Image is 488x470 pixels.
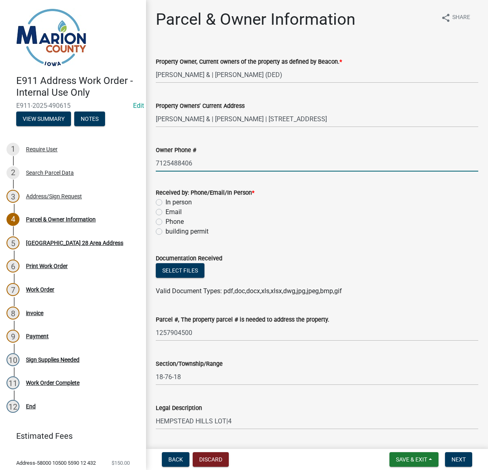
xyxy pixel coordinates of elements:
a: Edit [133,102,144,109]
label: Section/Township/Range [156,361,223,367]
label: Phone [166,217,184,227]
label: building permit [166,227,209,236]
button: Select files [156,263,204,278]
div: 2 [6,166,19,179]
label: Documentation Received [156,256,222,262]
div: Work Order Complete [26,380,80,386]
span: Valid Document Types: pdf,doc,docx,xls,xlsx,dwg,jpg,jpeg,bmp,gif [156,287,342,295]
div: Parcel & Owner Information [26,217,96,222]
wm-modal-confirm: Summary [16,116,71,122]
span: Address-58000 10500 5590 12 432 [16,460,96,466]
label: In person [166,197,192,207]
div: Sign Supplies Needed [26,357,80,363]
span: $150.00 [112,460,130,466]
div: 4 [6,213,19,226]
i: share [441,13,451,23]
label: Property Owners' Current Address [156,103,245,109]
button: View Summary [16,112,71,126]
span: Next [451,456,466,463]
div: End [26,403,36,409]
span: Back [168,456,183,463]
div: 6 [6,260,19,273]
wm-modal-confirm: Edit Application Number [133,102,144,109]
div: 7 [6,283,19,296]
button: Back [162,452,189,467]
button: Save & Exit [389,452,439,467]
label: Received by: Phone/Email/In Person [156,190,254,196]
div: 11 [6,376,19,389]
div: 3 [6,190,19,203]
label: Owner Phone # [156,148,196,153]
button: shareShare [434,10,477,26]
button: Next [445,452,472,467]
div: Work Order [26,287,54,292]
button: Notes [74,112,105,126]
a: Estimated Fees [6,428,133,444]
h4: E911 Address Work Order - Internal Use Only [16,75,140,99]
h1: Parcel & Owner Information [156,10,355,29]
img: Marion County, Iowa [16,9,86,67]
div: 9 [6,330,19,343]
div: Print Work Order [26,263,68,269]
label: Email [166,207,182,217]
label: Parcel #, The property parcel # is needed to address the property. [156,317,329,323]
div: [GEOGRAPHIC_DATA] 28 Area Address [26,240,123,246]
div: 8 [6,307,19,320]
div: Payment [26,333,49,339]
div: Require User [26,146,58,152]
div: invoice [26,310,43,316]
div: 5 [6,236,19,249]
label: Legal Description [156,406,202,411]
div: Search Parcel Data [26,170,74,176]
div: 12 [6,400,19,413]
span: Save & Exit [396,456,427,463]
button: Discard [193,452,229,467]
span: Share [452,13,470,23]
span: E911-2025-490615 [16,102,130,109]
div: 1 [6,143,19,156]
label: Property Owner, Current owners of the property as defined by Beacon. [156,59,342,65]
div: Address/Sign Request [26,193,82,199]
wm-modal-confirm: Notes [74,116,105,122]
div: 10 [6,353,19,366]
